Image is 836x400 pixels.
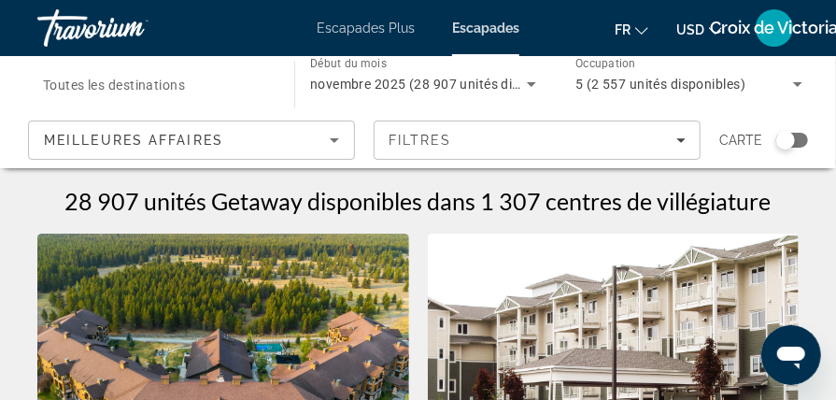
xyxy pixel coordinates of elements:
a: Escapades Plus [317,21,415,36]
button: Menu utilisateur [750,8,799,48]
span: USD [676,22,704,37]
span: Meilleures affaires [44,133,223,148]
mat-select: Trier par [44,129,339,151]
iframe: Bouton de lancement de la fenêtre de messagerie [761,325,821,385]
span: Fr [615,22,631,37]
span: Occupation [575,58,636,71]
a: Travorium [37,4,224,52]
span: Filtres [389,133,452,148]
span: Début du mois [310,58,387,71]
span: Carte [719,127,762,153]
span: 5 (2 557 unités disponibles) [575,77,745,92]
h1: 28 907 unités Getaway disponibles dans 1 307 centres de villégiature [65,187,772,215]
a: Escapades [452,21,519,36]
span: Toutes les destinations [43,78,185,93]
button: Changer la langue [615,16,648,43]
button: Filtres [374,121,701,160]
input: Sélectionnez la destination [43,74,270,96]
button: Changer de devise [676,16,722,43]
span: novembre 2025 (28 907 unités disponibles) [310,77,576,92]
